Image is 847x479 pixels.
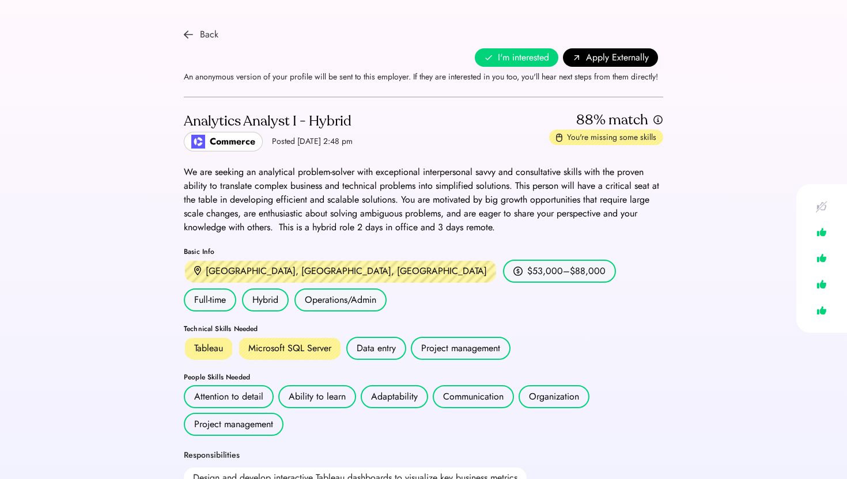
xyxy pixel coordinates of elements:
[814,302,830,319] img: like.svg
[586,51,649,64] span: Apply Externally
[294,288,387,311] div: Operations/Admin
[814,250,830,267] img: like.svg
[248,341,331,355] div: Microsoft SQL Server
[576,111,648,130] div: 88% match
[513,266,523,276] img: money.svg
[184,450,240,461] div: Responsibilities
[289,390,346,404] div: Ability to learn
[357,341,396,355] div: Data entry
[184,325,663,332] div: Technical Skills Needed
[184,165,663,234] div: We are seeking an analytical problem-solver with exceptional interpersonal savvy and consultative...
[191,135,205,149] img: poweredbycommerce_logo.jpeg
[814,276,830,292] img: like.svg
[206,264,487,278] div: [GEOGRAPHIC_DATA], [GEOGRAPHIC_DATA], [GEOGRAPHIC_DATA]
[567,132,656,143] div: You're missing some skills
[527,264,606,278] div: $53,000–$88,000
[814,224,830,241] img: like.svg
[475,48,558,67] button: I'm interested
[184,67,658,83] div: An anonymous version of your profile will be sent to this employer. If they are interested in you...
[653,115,663,126] img: info.svg
[200,28,218,41] div: Back
[194,341,223,355] div: Tableau
[210,135,255,149] div: Commerce
[194,417,273,431] div: Project management
[184,248,663,255] div: Basic Info
[421,341,500,355] div: Project management
[184,30,193,39] img: arrow-back.svg
[814,198,830,215] img: like-crossed-out.svg
[184,374,663,381] div: People Skills Needed
[194,390,263,404] div: Attention to detail
[194,266,201,276] img: location.svg
[184,288,236,311] div: Full-time
[242,288,289,311] div: Hybrid
[184,112,353,131] div: Analytics Analyst I - Hybrid
[371,390,418,404] div: Adaptability
[556,133,562,142] img: missing-skills.svg
[498,51,549,64] span: I'm interested
[272,136,353,147] div: Posted [DATE] 2:48 pm
[529,390,579,404] div: Organization
[443,390,504,404] div: Communication
[563,48,658,67] button: Apply Externally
